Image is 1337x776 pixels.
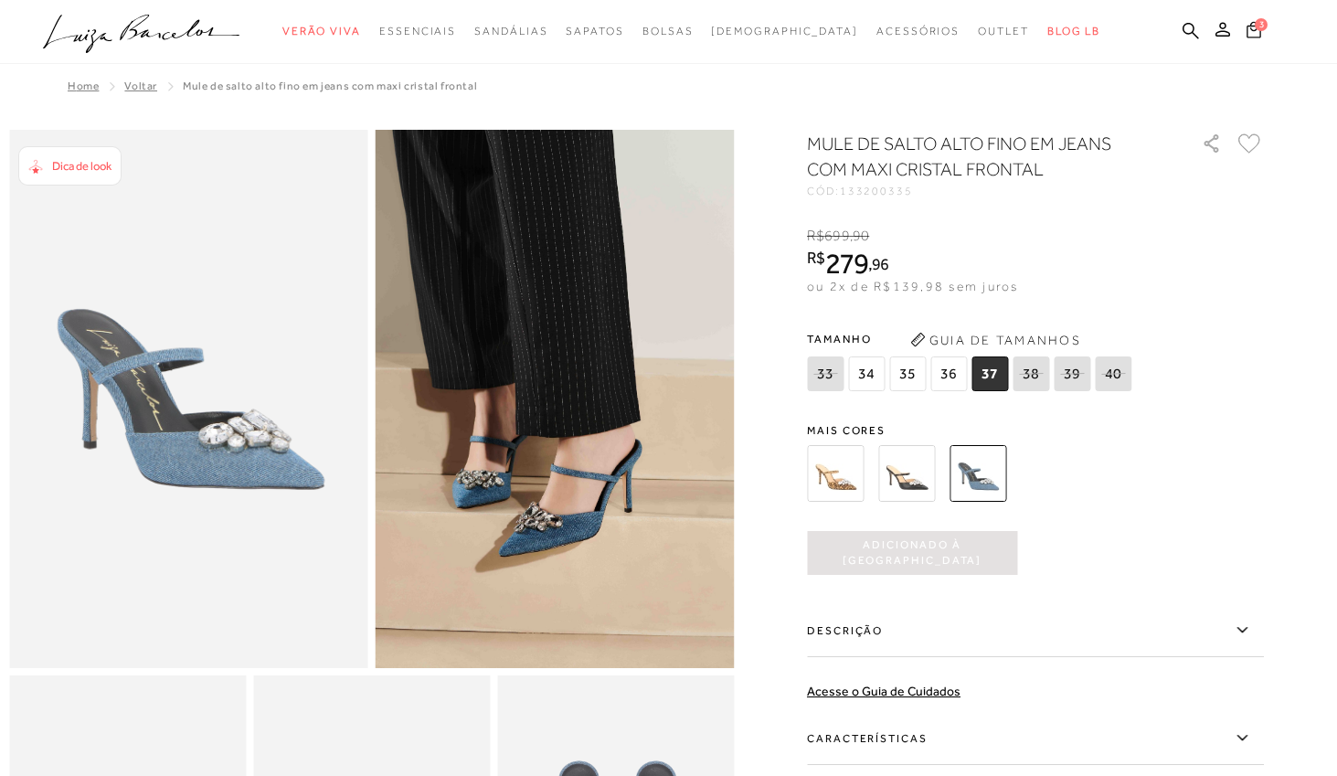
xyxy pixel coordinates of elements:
[850,228,870,244] i: ,
[9,130,368,668] img: image
[807,684,960,698] a: Acesse o Guia de Cuidados
[1047,15,1100,48] a: BLOG LB
[807,186,1173,197] div: CÓD:
[1054,356,1090,391] span: 39
[282,15,361,48] a: categoryNavScreenReaderText
[474,15,547,48] a: categoryNavScreenReaderText
[642,15,694,48] a: categoryNavScreenReaderText
[566,15,623,48] a: categoryNavScreenReaderText
[950,445,1006,502] img: MULE DE SALTO ALTO FINO EM JEANS COM MAXI CRISTAL FRONTAL
[1095,356,1131,391] span: 40
[1013,356,1049,391] span: 38
[978,15,1029,48] a: categoryNavScreenReaderText
[807,356,844,391] span: 33
[889,356,926,391] span: 35
[1047,25,1100,37] span: BLOG LB
[379,25,456,37] span: Essenciais
[474,25,547,37] span: Sandálias
[807,131,1150,182] h1: MULE DE SALTO ALTO FINO EM JEANS COM MAXI CRISTAL FRONTAL
[876,25,960,37] span: Acessórios
[868,256,889,272] i: ,
[566,25,623,37] span: Sapatos
[807,279,1018,293] span: ou 2x de R$139,98 sem juros
[840,185,913,197] span: 133200335
[807,228,824,244] i: R$
[978,25,1029,37] span: Outlet
[376,130,735,668] img: image
[807,425,1264,436] span: Mais cores
[807,531,1017,575] button: Adicionado à [GEOGRAPHIC_DATA]
[872,254,889,273] span: 96
[878,445,935,502] img: MULE DE SALTO ALTO FINO EM COURO PRETO COM MAXI CRISTAL FRONTAL
[853,228,869,244] span: 90
[807,325,1136,353] span: Tamanho
[1255,17,1268,30] span: 3
[282,25,361,37] span: Verão Viva
[642,25,694,37] span: Bolsas
[904,325,1087,355] button: Guia de Tamanhos
[930,356,967,391] span: 36
[124,80,157,92] a: Voltar
[825,247,868,280] span: 279
[824,228,849,244] span: 699
[379,15,456,48] a: categoryNavScreenReaderText
[848,356,885,391] span: 34
[52,159,111,173] span: Dica de look
[1241,19,1267,44] button: 3
[807,712,1264,765] label: Características
[711,15,858,48] a: noSubCategoriesText
[971,356,1008,391] span: 37
[68,80,99,92] a: Home
[807,445,864,502] img: MULE DE SALTO ALTO FINO EM COURO NOBUCK ONÇA COM MAXI CRISTAL FRONTAL
[807,604,1264,657] label: Descrição
[183,80,477,92] span: MULE DE SALTO ALTO FINO EM JEANS COM MAXI CRISTAL FRONTAL
[711,25,858,37] span: [DEMOGRAPHIC_DATA]
[876,15,960,48] a: categoryNavScreenReaderText
[807,537,1017,569] span: Adicionado à [GEOGRAPHIC_DATA]
[807,250,825,266] i: R$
